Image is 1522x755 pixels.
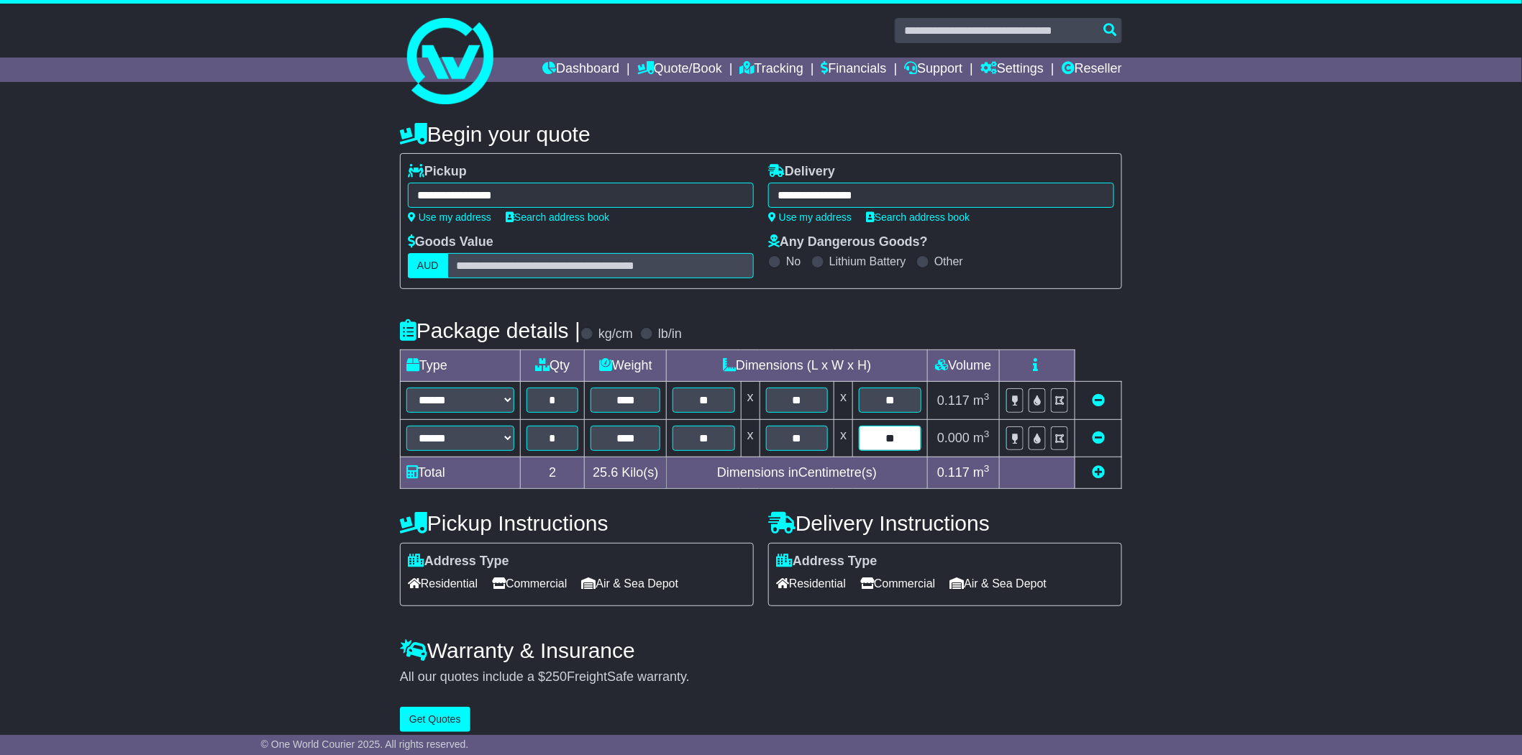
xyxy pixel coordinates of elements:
[834,419,853,457] td: x
[984,429,990,439] sup: 3
[401,457,521,488] td: Total
[834,382,853,419] td: x
[740,58,803,82] a: Tracking
[768,234,928,250] label: Any Dangerous Goods?
[400,669,1122,685] div: All our quotes include a $ FreightSafe warranty.
[593,465,618,480] span: 25.6
[776,572,846,595] span: Residential
[585,350,667,382] td: Weight
[937,431,970,445] span: 0.000
[904,58,962,82] a: Support
[973,393,990,408] span: m
[927,350,999,382] td: Volume
[408,554,509,569] label: Address Type
[492,572,567,595] span: Commercial
[261,738,469,750] span: © One World Courier 2025. All rights reserved.
[408,234,493,250] label: Goods Value
[400,122,1122,146] h4: Begin your quote
[400,511,754,535] h4: Pickup Instructions
[400,639,1122,662] h4: Warranty & Insurance
[598,326,633,342] label: kg/cm
[637,58,722,82] a: Quote/Book
[408,253,448,278] label: AUD
[973,465,990,480] span: m
[521,350,585,382] td: Qty
[667,457,928,488] td: Dimensions in Centimetre(s)
[741,382,760,419] td: x
[585,457,667,488] td: Kilo(s)
[521,457,585,488] td: 2
[937,393,970,408] span: 0.117
[829,255,906,268] label: Lithium Battery
[542,58,619,82] a: Dashboard
[408,211,491,223] a: Use my address
[768,511,1122,535] h4: Delivery Instructions
[860,572,935,595] span: Commercial
[667,350,928,382] td: Dimensions (L x W x H)
[768,164,835,180] label: Delivery
[506,211,609,223] a: Search address book
[545,669,567,684] span: 250
[973,431,990,445] span: m
[401,350,521,382] td: Type
[937,465,970,480] span: 0.117
[400,707,470,732] button: Get Quotes
[658,326,682,342] label: lb/in
[1092,431,1105,445] a: Remove this item
[408,572,478,595] span: Residential
[768,211,852,223] a: Use my address
[741,419,760,457] td: x
[984,391,990,402] sup: 3
[866,211,970,223] a: Search address book
[821,58,887,82] a: Financials
[582,572,679,595] span: Air & Sea Depot
[984,463,990,474] sup: 3
[400,319,580,342] h4: Package details |
[408,164,467,180] label: Pickup
[1092,393,1105,408] a: Remove this item
[786,255,801,268] label: No
[934,255,963,268] label: Other
[950,572,1047,595] span: Air & Sea Depot
[980,58,1044,82] a: Settings
[1092,465,1105,480] a: Add new item
[1062,58,1122,82] a: Reseller
[776,554,878,569] label: Address Type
